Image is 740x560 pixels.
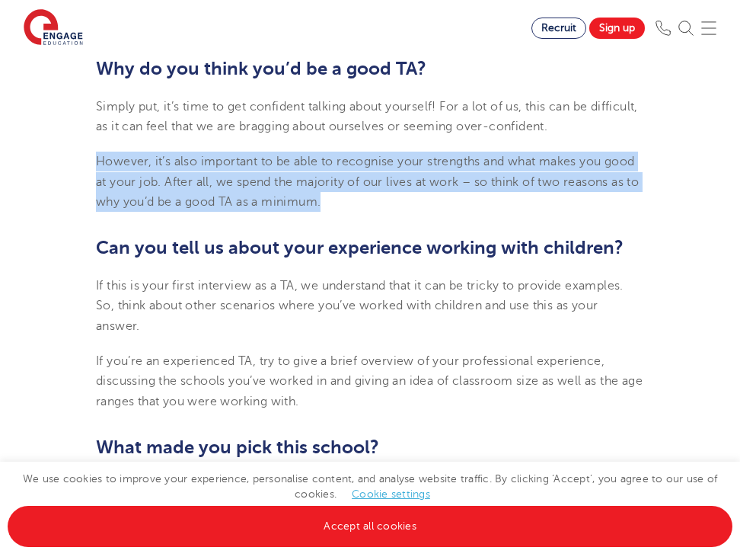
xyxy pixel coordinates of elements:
img: Mobile Menu [701,21,716,36]
a: Accept all cookies [8,506,732,547]
span: If you’re an experienced TA, try to give a brief overview of your professional experience, discus... [96,354,643,408]
a: Cookie settings [352,488,430,500]
span: However, it’s also important to be able to recognise your strengths and what makes you good at yo... [96,155,639,209]
span: We use cookies to improve your experience, personalise content, and analyse website traffic. By c... [8,473,732,532]
a: Sign up [589,18,645,39]
span: Recruit [541,22,576,34]
img: Search [678,21,694,36]
img: Engage Education [24,9,83,47]
a: Recruit [531,18,586,39]
b: Can you tell us about your experience working with children? [96,237,624,258]
span: If this is your first interview as a TA, we understand that it can be tricky to provide examples.... [96,279,624,333]
img: Phone [655,21,671,36]
b: Why do you think you’d be a good TA? [96,58,426,79]
span: Simply put, it’s time to get confident talking about yourself! For a lot of us, this can be diffi... [96,100,638,133]
b: What made you pick this school? [96,437,379,458]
